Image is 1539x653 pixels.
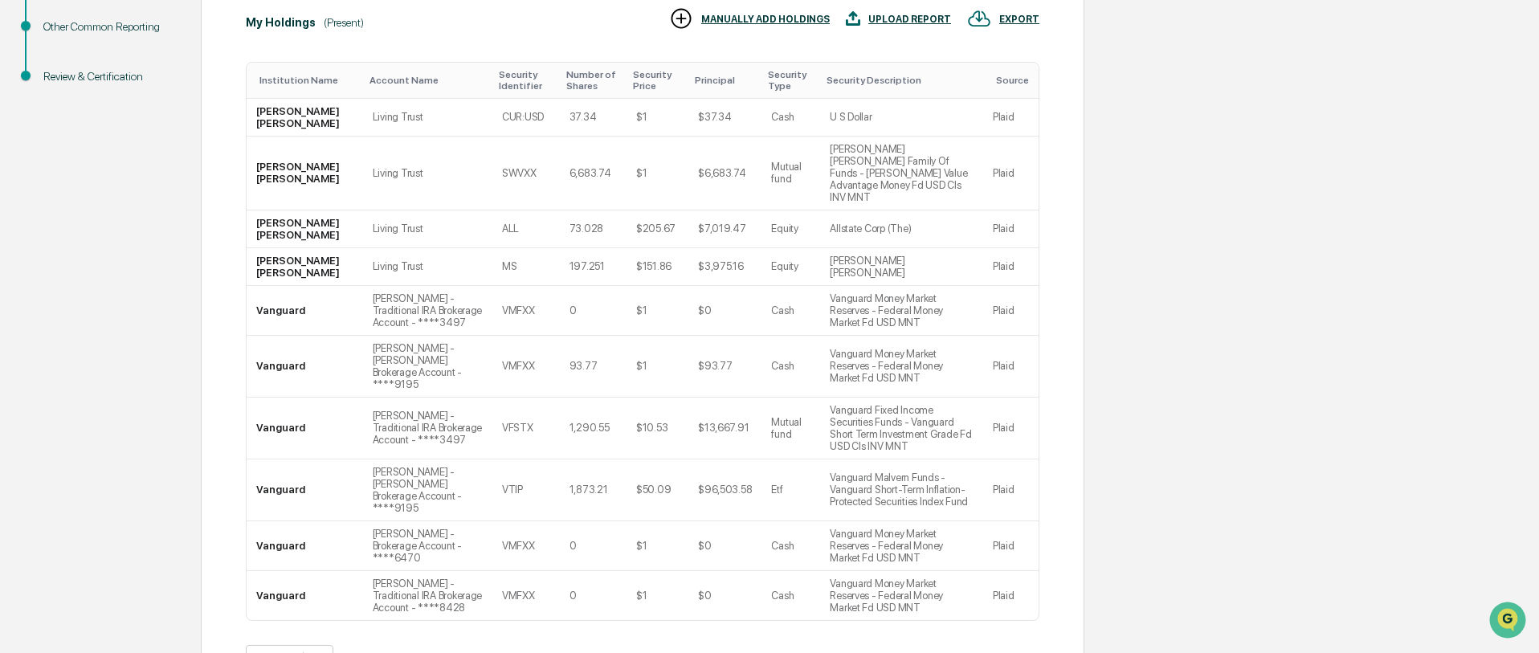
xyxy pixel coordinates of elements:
[627,210,688,248] td: $205.67
[688,336,761,398] td: $93.77
[246,16,316,29] div: My Holdings
[627,336,688,398] td: $1
[688,137,761,210] td: $6,683.74
[761,286,820,336] td: Cash
[761,210,820,248] td: Equity
[247,248,363,286] td: [PERSON_NAME] [PERSON_NAME]
[247,571,363,620] td: Vanguard
[627,286,688,336] td: $1
[996,75,1032,86] div: Toggle SortBy
[761,99,820,137] td: Cash
[363,99,492,137] td: Living Trust
[983,286,1039,336] td: Plaid
[369,75,486,86] div: Toggle SortBy
[846,6,860,31] img: UPLOAD REPORT
[688,398,761,459] td: $13,667.91
[492,459,560,521] td: VTIP
[363,248,492,286] td: Living Trust
[560,137,627,210] td: 6,683.74
[492,571,560,620] td: VMFXX
[247,398,363,459] td: Vanguard
[983,398,1039,459] td: Plaid
[247,286,363,336] td: Vanguard
[133,202,199,218] span: Attestations
[820,137,983,210] td: [PERSON_NAME] [PERSON_NAME] Family Of Funds - [PERSON_NAME] Value Advantage Money Fd USD Cls INV MNT
[820,286,983,336] td: Vanguard Money Market Reserves - Federal Money Market Fd USD MNT
[492,398,560,459] td: VFSTX
[967,6,991,31] img: EXPORT
[768,69,814,92] div: Toggle SortBy
[983,459,1039,521] td: Plaid
[16,123,45,152] img: 1746055101610-c473b297-6a78-478c-a979-82029cc54cd1
[560,286,627,336] td: 0
[16,204,29,217] div: 🖐️
[43,18,175,35] div: Other Common Reporting
[627,571,688,620] td: $1
[983,210,1039,248] td: Plaid
[492,137,560,210] td: SWVXX
[688,571,761,620] td: $0
[761,521,820,571] td: Cash
[560,336,627,398] td: 93.77
[627,521,688,571] td: $1
[247,99,363,137] td: [PERSON_NAME] [PERSON_NAME]
[492,99,560,137] td: CUR:USD
[363,521,492,571] td: [PERSON_NAME] - Brokerage Account - ****6470
[247,336,363,398] td: Vanguard
[492,286,560,336] td: VMFXX
[983,521,1039,571] td: Plaid
[16,34,292,59] p: How can we help?
[627,248,688,286] td: $151.86
[113,271,194,284] a: Powered byPylon
[492,210,560,248] td: ALL
[983,336,1039,398] td: Plaid
[627,459,688,521] td: $50.09
[627,99,688,137] td: $1
[669,6,693,31] img: MANUALLY ADD HOLDINGS
[10,196,110,225] a: 🖐️Preclearance
[116,204,129,217] div: 🗄️
[820,336,983,398] td: Vanguard Money Market Reserves - Federal Money Market Fd USD MNT
[820,99,983,137] td: U S Dollar
[688,99,761,137] td: $37.34
[701,14,830,25] div: MANUALLY ADD HOLDINGS
[363,398,492,459] td: [PERSON_NAME] - Traditional IRA Brokerage Account - ****3497
[55,139,203,152] div: We're available if you need us!
[761,137,820,210] td: Mutual fund
[32,233,101,249] span: Data Lookup
[247,459,363,521] td: Vanguard
[43,68,175,85] div: Review & Certification
[247,210,363,248] td: [PERSON_NAME] [PERSON_NAME]
[761,459,820,521] td: Etf
[492,521,560,571] td: VMFXX
[627,137,688,210] td: $1
[363,137,492,210] td: Living Trust
[560,459,627,521] td: 1,873.21
[688,286,761,336] td: $0
[55,123,263,139] div: Start new chat
[983,137,1039,210] td: Plaid
[363,336,492,398] td: [PERSON_NAME] - [PERSON_NAME] Brokerage Account - ****9195
[761,336,820,398] td: Cash
[633,69,682,92] div: Toggle SortBy
[363,286,492,336] td: [PERSON_NAME] - Traditional IRA Brokerage Account - ****3497
[560,398,627,459] td: 1,290.55
[827,75,977,86] div: Toggle SortBy
[695,75,755,86] div: Toggle SortBy
[820,571,983,620] td: Vanguard Money Market Reserves - Federal Money Market Fd USD MNT
[560,571,627,620] td: 0
[560,210,627,248] td: 73.028
[10,227,108,255] a: 🔎Data Lookup
[820,459,983,521] td: Vanguard Malvern Funds - Vanguard Short-Term Inflation-Protected Securities Index Fund
[363,571,492,620] td: [PERSON_NAME] - Traditional IRA Brokerage Account - ****8428
[160,272,194,284] span: Pylon
[363,459,492,521] td: [PERSON_NAME] - [PERSON_NAME] Brokerage Account - ****9195
[983,99,1039,137] td: Plaid
[820,210,983,248] td: Allstate Corp (The)
[820,248,983,286] td: [PERSON_NAME] [PERSON_NAME]
[820,398,983,459] td: Vanguard Fixed Income Securities Funds - Vanguard Short Term Investment Grade Fd USD Cls INV MNT
[566,69,620,92] div: Toggle SortBy
[688,521,761,571] td: $0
